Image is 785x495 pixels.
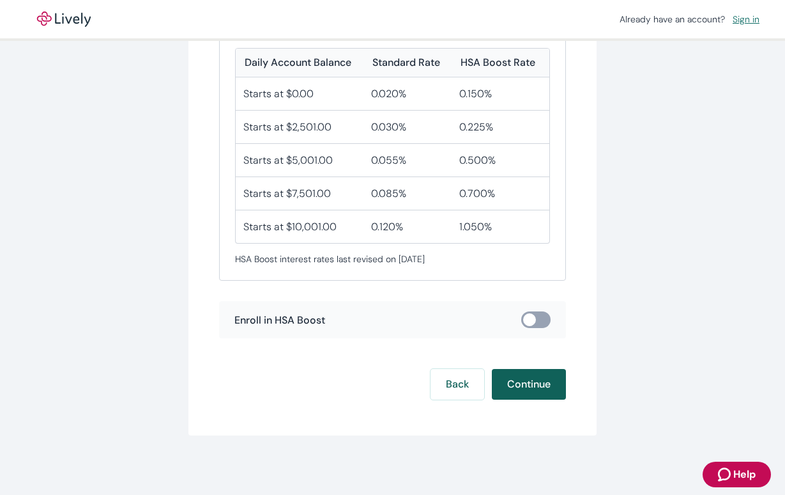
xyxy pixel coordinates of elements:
div: HSA Boost Rate [461,56,535,69]
div: Starts at $2,501.00 [236,110,363,143]
div: Starts at $7,501.00 [236,177,363,210]
div: Daily Account Balance [245,56,351,69]
div: HSA Boost rates (5 tiers) [235,33,551,265]
div: 1.050% [452,210,550,243]
div: 0.150% [452,77,550,110]
button: Zendesk support iconHelp [703,462,771,487]
div: 0.085% [363,177,452,210]
div: Standard Rate [372,56,440,69]
div: Starts at $0.00 [236,77,363,110]
button: Continue [492,369,566,400]
div: 0.700% [452,177,550,210]
span: Help [733,467,756,482]
span: HSA Boost interest rates last revised on [DATE] [235,254,551,265]
svg: Zendesk support icon [718,467,733,482]
div: Already have an account? [620,13,765,26]
img: Lively [28,12,100,27]
div: 0.500% [452,143,550,177]
div: 0.225% [452,110,550,143]
div: 0.120% [363,210,452,243]
a: Sign in [728,11,765,27]
div: Starts at $5,001.00 [236,143,363,177]
span: Enroll in HSA Boost [234,314,325,326]
div: Starts at $10,001.00 [236,210,363,243]
div: 0.030% [363,110,452,143]
div: 0.055% [363,143,452,177]
button: Back [431,369,484,400]
div: 0.020% [363,77,452,110]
